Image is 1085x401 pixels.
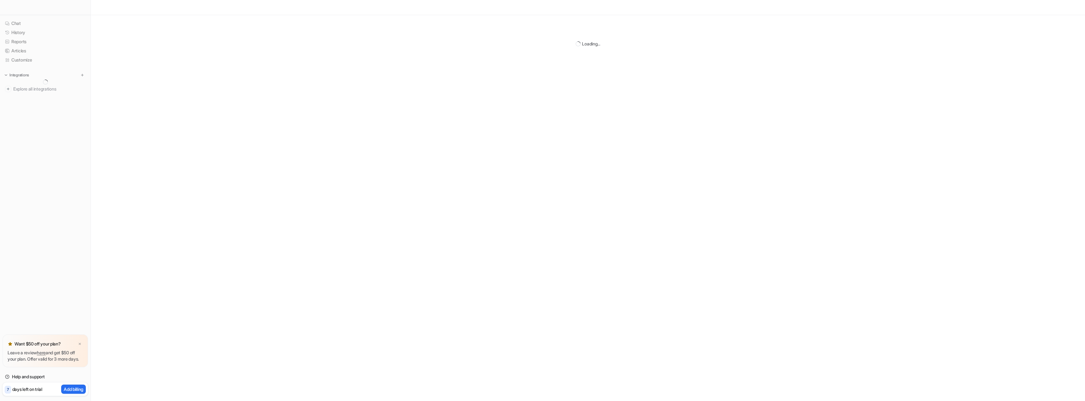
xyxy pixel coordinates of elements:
[4,73,8,77] img: expand menu
[3,19,88,28] a: Chat
[3,46,88,55] a: Articles
[3,37,88,46] a: Reports
[37,350,46,355] a: here
[78,342,82,346] img: x
[64,386,83,392] p: Add billing
[15,341,61,347] p: Want $50 off your plan?
[7,387,9,392] p: 7
[13,84,85,94] span: Explore all integrations
[80,73,85,77] img: menu_add.svg
[8,341,13,346] img: star
[8,350,83,362] p: Leave a review and get $50 off your plan. Offer valid for 3 more days.
[582,40,600,47] div: Loading...
[12,386,42,392] p: days left on trial
[3,372,88,381] a: Help and support
[3,72,31,78] button: Integrations
[3,56,88,64] a: Customize
[5,86,11,92] img: explore all integrations
[3,85,88,93] a: Explore all integrations
[9,73,29,78] p: Integrations
[61,385,86,394] button: Add billing
[3,28,88,37] a: History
